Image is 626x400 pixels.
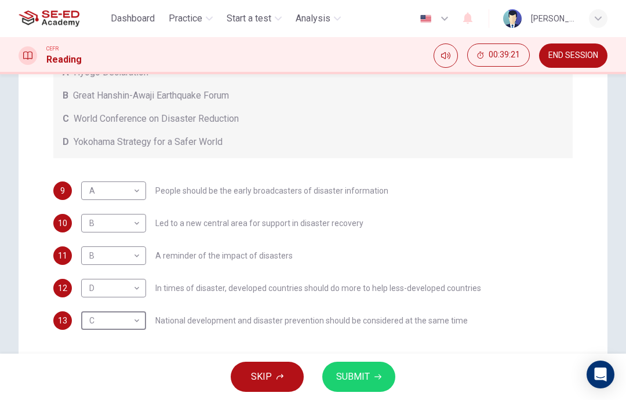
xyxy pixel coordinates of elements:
img: Profile picture [503,9,522,28]
span: 10 [58,219,67,227]
span: In times of disaster, developed countries should do more to help less-developed countries [155,284,481,292]
h1: Reading [46,53,82,67]
span: Led to a new central area for support in disaster recovery [155,219,363,227]
span: Great Hanshin-Awaji Earthquake Forum [73,89,229,103]
button: Practice [164,8,217,29]
button: END SESSION [539,43,607,68]
a: SE-ED Academy logo [19,7,106,30]
button: Analysis [291,8,345,29]
span: Analysis [296,12,330,26]
img: SE-ED Academy logo [19,7,79,30]
button: Dashboard [106,8,159,29]
div: C [81,304,142,337]
span: World Conference on Disaster Reduction [74,112,239,126]
button: SUBMIT [322,362,395,392]
span: 00:39:21 [489,50,520,60]
span: A reminder of the impact of disasters [155,252,293,260]
button: SKIP [231,362,304,392]
span: C [63,112,69,126]
div: Open Intercom Messenger [587,361,614,388]
span: National development and disaster prevention should be considered at the same time [155,317,468,325]
span: D [63,135,69,149]
span: Start a test [227,12,271,26]
div: Hide [467,43,530,68]
span: CEFR [46,45,59,53]
div: Mute [434,43,458,68]
span: People should be the early broadcasters of disaster information [155,187,388,195]
div: D [81,272,142,305]
span: SUBMIT [336,369,370,385]
span: 9 [60,187,65,195]
button: 00:39:21 [467,43,530,67]
span: Practice [169,12,202,26]
span: Yokohama Strategy for a Safer World [74,135,223,149]
span: 12 [58,284,67,292]
div: [PERSON_NAME] [531,12,575,26]
div: B [81,207,142,240]
img: en [418,14,433,23]
span: B [63,89,68,103]
span: SKIP [251,369,272,385]
div: B [81,239,142,272]
div: A [81,174,142,208]
button: Start a test [222,8,286,29]
span: 11 [58,252,67,260]
span: END SESSION [548,51,598,60]
span: Dashboard [111,12,155,26]
span: 13 [58,317,67,325]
